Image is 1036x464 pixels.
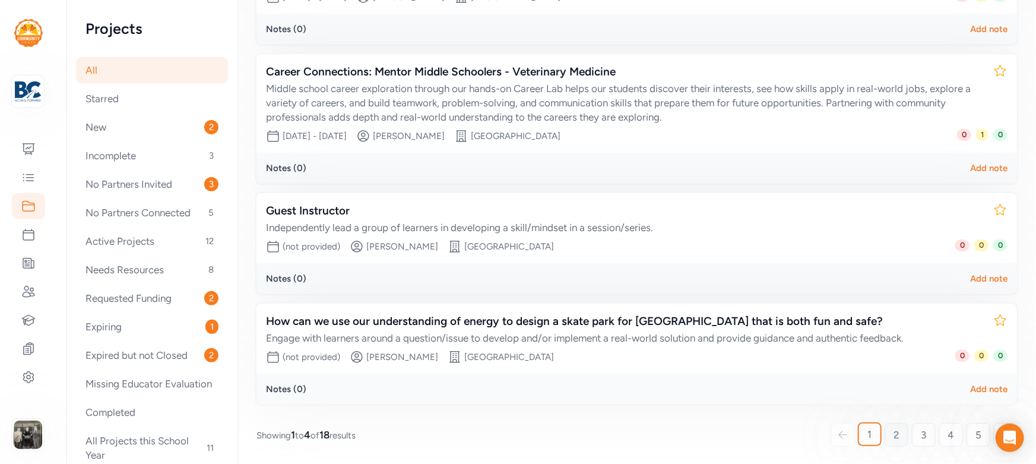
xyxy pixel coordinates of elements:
div: Missing Educator Evaluation [76,371,228,397]
div: Incomplete [76,143,228,169]
div: Starred [76,86,228,112]
span: 1 [868,427,872,441]
span: 0 [993,350,1008,362]
span: 2 [204,291,218,305]
div: New [76,114,228,140]
div: Active Projects [76,228,228,254]
div: Notes ( 0 ) [266,23,306,35]
div: Expiring [76,314,228,340]
span: 1 [205,320,218,334]
div: Middle school career exploration through our hands-on Career Lab helps our students discover thei... [266,81,984,124]
span: 8 [204,263,218,277]
span: Showing to of results [256,428,356,442]
div: No Partners Connected [76,200,228,226]
a: 3 [912,423,936,447]
span: 2 [204,120,218,134]
div: Independently lead a group of learners in developing a skill/mindset in a session/series. [266,220,984,235]
span: 4 [304,429,311,441]
div: Add note [970,23,1008,35]
a: 5 [967,423,990,447]
div: Notes ( 0 ) [266,162,306,174]
div: Expired but not Closed [76,342,228,368]
span: 0 [974,350,989,362]
span: 11 [202,441,218,455]
span: 1 [976,129,989,141]
div: [GEOGRAPHIC_DATA] [464,241,554,252]
span: 4 [948,428,955,442]
a: 4 [939,423,963,447]
span: 0 [993,239,1008,251]
div: [PERSON_NAME] [366,241,438,252]
div: How can we use our understanding of energy to design a skate park for [GEOGRAPHIC_DATA] that is b... [266,313,984,330]
span: 12 [201,234,218,248]
div: [DATE] - [DATE] [283,130,347,142]
span: 0 [957,129,971,141]
div: Guest Instructor [266,203,984,219]
div: Add note [970,273,1008,285]
span: 0 [993,129,1008,141]
span: 5 [975,428,981,442]
span: 0 [974,239,989,251]
span: 0 [955,350,970,362]
div: [GEOGRAPHIC_DATA] [464,351,554,363]
div: All [76,57,228,83]
div: No Partners Invited [76,171,228,197]
img: logo [15,78,41,105]
span: 18 [319,429,330,441]
div: Add note [970,383,1008,395]
div: (not provided) [283,241,340,252]
div: Needs Resources [76,257,228,283]
div: Completed [76,399,228,425]
span: 5 [204,206,218,220]
span: 3 [204,177,218,191]
span: 3 [921,428,927,442]
span: 3 [204,149,218,163]
div: Career Connections: Mentor Middle Schoolers - Veterinary Medicine [266,64,984,80]
a: 2 [885,423,908,447]
div: Notes ( 0 ) [266,273,306,285]
span: 0 [955,239,970,251]
div: Requested Funding [76,285,228,311]
span: 2 [894,428,899,442]
h2: Projects [85,19,218,38]
div: (not provided) [283,351,340,363]
div: [PERSON_NAME] [366,351,438,363]
img: logo [14,19,43,47]
div: Open Intercom Messenger [996,424,1024,452]
div: Add note [970,162,1008,174]
div: [GEOGRAPHIC_DATA] [471,130,560,142]
span: 1 [291,429,295,441]
span: 2 [204,348,218,362]
div: Engage with learners around a question/issue to develop and/or implement a real-world solution an... [266,331,984,345]
div: [PERSON_NAME] [373,130,445,142]
div: Notes ( 0 ) [266,383,306,395]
